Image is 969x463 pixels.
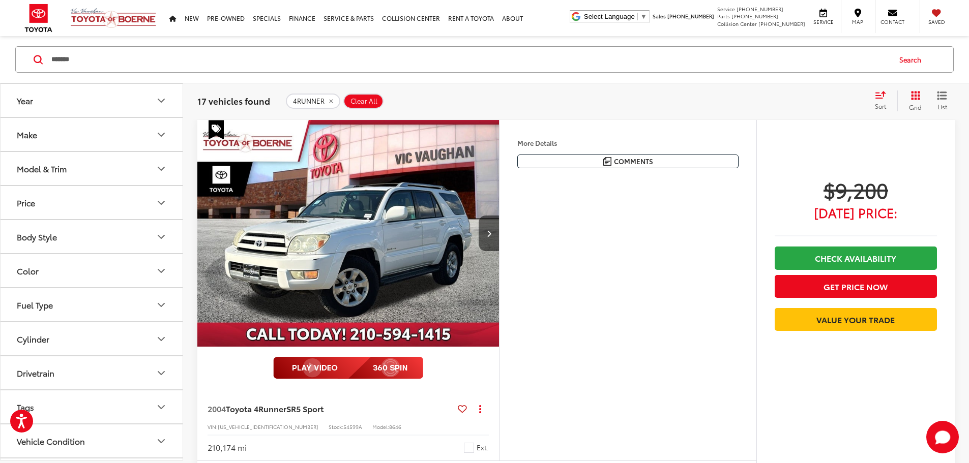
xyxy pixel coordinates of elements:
span: Sales [653,12,666,20]
button: Search [890,47,936,72]
div: Year [155,95,167,107]
span: dropdown dots [479,405,481,413]
span: Map [846,18,869,25]
span: Saved [925,18,948,25]
button: MakeMake [1,118,184,151]
div: Price [155,197,167,209]
div: Make [155,129,167,141]
div: Drivetrain [17,368,54,378]
button: TagsTags [1,390,184,423]
button: Model & TrimModel & Trim [1,152,184,185]
div: Color [17,266,39,275]
span: [US_VEHICLE_IDENTIFICATION_NUMBER] [218,423,318,430]
button: CylinderCylinder [1,322,184,355]
button: Clear All [343,93,384,108]
button: Grid View [897,90,929,111]
span: $9,200 [775,177,937,202]
img: 2004 Toyota 4Runner SR5 Sport [197,120,500,347]
div: Body Style [155,231,167,243]
span: SR5 Sport [286,403,324,414]
span: Special [209,120,224,139]
span: Toyota 4Runner [226,403,286,414]
span: Service [812,18,835,25]
div: Fuel Type [17,300,53,310]
svg: Start Chat [926,421,959,453]
button: Toggle Chat Window [926,421,959,453]
span: VIN: [208,423,218,430]
span: [DATE] Price: [775,207,937,218]
button: Next image [479,215,499,251]
button: YearYear [1,84,184,117]
button: Select sort value [870,90,897,111]
span: ​ [637,13,638,20]
button: Get Price Now [775,275,937,298]
a: Value Your Trade [775,308,937,331]
div: Cylinder [155,333,167,345]
button: Fuel TypeFuel Type [1,288,184,321]
button: Vehicle ConditionVehicle Condition [1,424,184,457]
div: 210,174 mi [208,442,247,453]
span: ▼ [640,13,647,20]
a: Select Language​ [584,13,647,20]
div: Tags [155,401,167,413]
div: Model & Trim [17,164,67,173]
div: Tags [17,402,34,412]
img: Vic Vaughan Toyota of Boerne [70,8,157,28]
button: remove 4RUNNER [286,93,340,108]
button: PricePrice [1,186,184,219]
div: 2004 Toyota 4Runner SR5 Sport 0 [197,120,500,347]
div: Drivetrain [155,367,167,379]
input: Search by Make, Model, or Keyword [50,47,890,72]
button: Comments [517,155,739,168]
button: Body StyleBody Style [1,220,184,253]
span: 17 vehicles found [197,94,270,106]
button: Actions [471,399,489,417]
div: Price [17,198,35,207]
div: Color [155,265,167,277]
button: List View [929,90,955,111]
span: Model: [372,423,389,430]
div: Model & Trim [155,163,167,175]
h4: More Details [517,139,739,146]
button: DrivetrainDrivetrain [1,356,184,389]
span: 8646 [389,423,401,430]
button: ColorColor [1,254,184,287]
span: [PHONE_NUMBER] [737,5,783,13]
span: Sort [875,102,886,110]
div: Vehicle Condition [155,435,167,447]
span: Clear All [350,97,377,105]
span: Collision Center [717,20,757,27]
div: Fuel Type [155,299,167,311]
span: 2004 [208,403,226,414]
div: Year [17,96,33,105]
span: Select Language [584,13,635,20]
a: 2004Toyota 4RunnerSR5 Sport [208,403,454,414]
div: Body Style [17,232,57,241]
span: Service [717,5,735,13]
div: Cylinder [17,334,49,344]
span: 54599A [343,423,362,430]
img: Comments [603,157,611,166]
span: List [937,102,947,110]
span: [PHONE_NUMBER] [758,20,805,27]
span: [PHONE_NUMBER] [731,12,778,20]
div: Make [17,130,37,139]
img: full motion video [273,357,423,379]
span: Stock: [329,423,343,430]
span: 4RUNNER [293,97,325,105]
div: Vehicle Condition [17,436,85,446]
span: Comments [614,157,653,166]
span: Ext. [477,443,489,452]
span: [PHONE_NUMBER] [667,12,714,20]
a: Check Availability [775,246,937,269]
a: 2004 Toyota 4Runner SR5 Sport2004 Toyota 4Runner SR5 Sport2004 Toyota 4Runner SR5 Sport2004 Toyot... [197,120,500,347]
span: White [464,443,474,453]
span: Contact [880,18,904,25]
span: Parts [717,12,730,20]
span: Grid [909,102,922,111]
